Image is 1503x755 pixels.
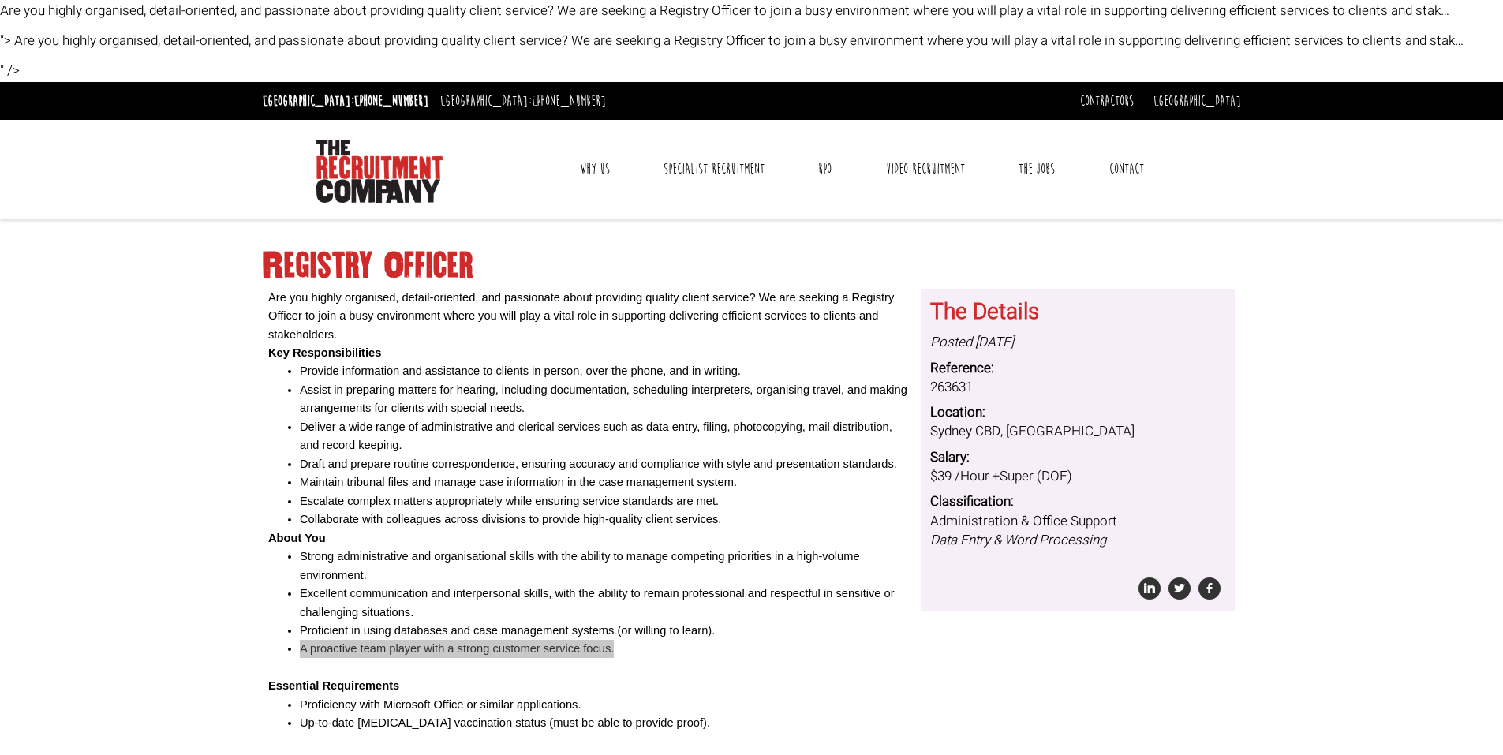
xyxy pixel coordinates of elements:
[1153,92,1241,110] a: [GEOGRAPHIC_DATA]
[300,418,909,455] li: Deliver a wide range of administrative and clerical services such as data entry, filing, photocop...
[300,492,909,510] li: Escalate complex matters appropriately while ensuring service standards are met.
[300,640,909,658] li: A proactive team player with a strong customer service focus.
[316,140,443,203] img: The Recruitment Company
[268,532,326,544] b: About You
[354,92,428,110] a: [PHONE_NUMBER]
[300,585,909,622] li: Excellent communication and interpersonal skills, with the ability to remain professional and res...
[259,88,432,114] li: [GEOGRAPHIC_DATA]:
[930,422,1225,441] dd: Sydney CBD, [GEOGRAPHIC_DATA]
[1007,149,1067,189] a: The Jobs
[930,512,1225,551] dd: Administration & Office Support
[268,679,399,692] b: Essential Requirements
[930,301,1225,325] h3: The Details
[268,289,909,344] p: Are you highly organised, detail-oriented, and passionate about providing quality client service?...
[300,455,909,473] li: Draft and prepare routine correspondence, ensuring accuracy and compliance with style and present...
[300,548,909,585] li: Strong administrative and organisational skills with the ability to manage competing priorities i...
[300,381,909,418] li: Assist in preparing matters for hearing, including documentation, scheduling interpreters, organi...
[1097,149,1156,189] a: Contact
[532,92,606,110] a: [PHONE_NUMBER]
[930,359,1225,378] dt: Reference:
[300,714,909,732] li: Up-to-date [MEDICAL_DATA] vaccination status (must be able to provide proof).
[930,530,1106,550] i: Data Entry & Word Processing
[806,149,843,189] a: RPO
[652,149,776,189] a: Specialist Recruitment
[930,403,1225,422] dt: Location:
[1080,92,1134,110] a: Contractors
[263,252,1241,280] h1: Registry Officer
[930,332,1014,352] i: Posted [DATE]
[930,448,1225,467] dt: Salary:
[300,510,909,529] li: Collaborate with colleagues across divisions to provide high-quality client services.
[300,473,909,491] li: Maintain tribunal files and manage case information in the case management system.
[300,362,909,380] li: Provide information and assistance to clients in person, over the phone, and in writing.
[930,492,1225,511] dt: Classification:
[300,622,909,640] li: Proficient in using databases and case management systems (or willing to learn).
[930,378,1225,397] dd: 263631
[930,467,1225,486] dd: $39 /Hour +Super (DOE)
[568,149,622,189] a: Why Us
[300,696,909,714] li: Proficiency with Microsoft Office or similar applications.
[268,346,381,359] b: Key Responsibilities
[436,88,610,114] li: [GEOGRAPHIC_DATA]:
[874,149,977,189] a: Video Recruitment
